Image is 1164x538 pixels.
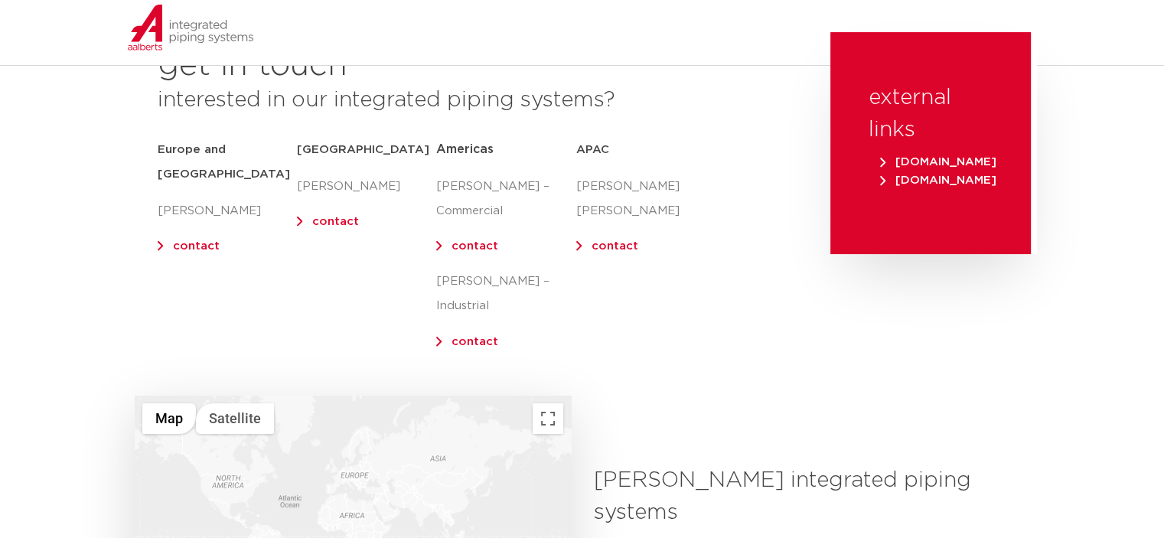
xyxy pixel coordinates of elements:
[452,336,498,347] a: contact
[880,156,996,168] span: [DOMAIN_NAME]
[158,144,290,180] strong: Europe and [GEOGRAPHIC_DATA]
[335,24,1030,48] nav: Menu
[876,174,1000,186] a: [DOMAIN_NAME]
[576,138,716,162] h5: APAC
[196,403,274,434] button: Show satellite imagery
[533,403,563,434] button: Toggle fullscreen view
[158,199,297,223] p: [PERSON_NAME]
[158,84,792,116] h3: interested in our integrated piping systems?
[142,403,196,434] button: Show street map
[436,174,575,223] p: [PERSON_NAME] – Commercial
[576,174,716,223] p: [PERSON_NAME] [PERSON_NAME]
[876,156,1000,168] a: [DOMAIN_NAME]
[436,269,575,318] p: [PERSON_NAME] – Industrial
[594,465,1019,529] h3: [PERSON_NAME] integrated piping systems
[869,82,993,146] h3: external links
[1000,24,1029,48] a: news
[312,216,359,227] a: contact
[297,174,436,199] p: [PERSON_NAME]
[592,240,638,252] a: contact
[452,240,498,252] a: contact
[158,47,347,84] h2: get in touch
[436,143,494,155] span: Americas
[173,240,220,252] a: contact
[297,138,436,162] h5: [GEOGRAPHIC_DATA]
[880,174,996,186] span: [DOMAIN_NAME]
